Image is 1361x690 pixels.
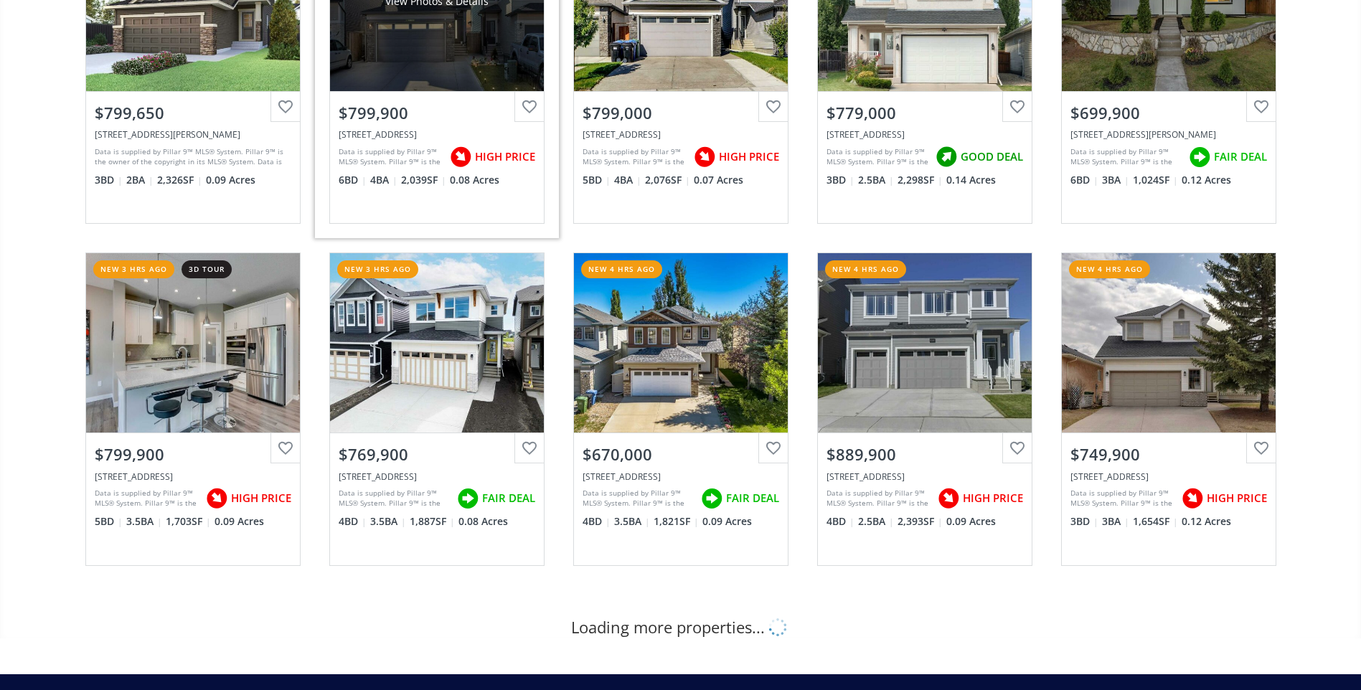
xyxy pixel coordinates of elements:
div: $799,900 [339,102,535,124]
div: $799,000 [583,102,779,124]
span: FAIR DEAL [1214,149,1267,164]
span: 2 BA [126,173,154,187]
span: 5 BD [95,514,123,529]
div: 153 Walgrove Terrace SE, Calgary, AB T2X 4E6 [95,471,291,483]
img: rating icon [690,143,719,171]
span: 3 BD [827,173,854,187]
div: 99 Savanna Way NE, Calgary, AB T3J 0Y6 [583,128,779,141]
span: 1,654 SF [1133,514,1178,529]
div: 114 Yorkville Street SW, Calgary, AB T2X5B4 [827,471,1023,483]
img: rating icon [934,484,963,513]
span: 0.12 Acres [1182,514,1231,529]
div: 164 Scripps Landing NW, Calgary, AB T3L 1W1 [1070,471,1267,483]
span: 4 BA [614,173,641,187]
a: new 3 hrs ago$769,900[STREET_ADDRESS]Data is supplied by Pillar 9™ MLS® System. Pillar 9™ is the ... [315,238,559,580]
span: 2,326 SF [157,173,202,187]
span: 5 BD [583,173,611,187]
img: rating icon [932,143,961,171]
div: $699,900 [1070,102,1267,124]
img: rating icon [453,484,482,513]
span: 3 BD [95,173,123,187]
div: Data is supplied by Pillar 9™ MLS® System. Pillar 9™ is the owner of the copyright in its MLS® Sy... [339,146,443,168]
a: new 3 hrs ago3d tour$799,900[STREET_ADDRESS]Data is supplied by Pillar 9™ MLS® System. Pillar 9™ ... [71,238,315,580]
span: 3 BD [1070,514,1098,529]
span: 1,703 SF [166,514,211,529]
span: 3 BA [1102,514,1129,529]
span: 3.5 BA [126,514,162,529]
span: 4 BD [339,514,367,529]
div: Loading more properties... [571,616,791,638]
span: 0.09 Acres [946,514,996,529]
span: 4 BA [370,173,397,187]
span: 2,076 SF [645,173,690,187]
img: rating icon [697,484,726,513]
span: 0.08 Acres [458,514,508,529]
span: 4 BD [827,514,854,529]
span: 1,024 SF [1133,173,1178,187]
div: $749,900 [1070,443,1267,465]
span: 0.09 Acres [702,514,752,529]
div: Data is supplied by Pillar 9™ MLS® System. Pillar 9™ is the owner of the copyright in its MLS® Sy... [1070,146,1182,168]
img: rating icon [1185,143,1214,171]
div: Data is supplied by Pillar 9™ MLS® System. Pillar 9™ is the owner of the copyright in its MLS® Sy... [95,146,288,168]
div: 115 Savanna Way, Calgary, AB T3J 0Y6 [339,128,535,141]
a: new 4 hrs ago$749,900[STREET_ADDRESS]Data is supplied by Pillar 9™ MLS® System. Pillar 9™ is the ... [1047,238,1291,580]
span: HIGH PRICE [475,149,535,164]
span: 2,039 SF [401,173,446,187]
div: 5242 Thomas Street NE, Calgary, AB T2K 3V7 [1070,128,1267,141]
span: 1,887 SF [410,514,455,529]
div: $769,900 [339,443,535,465]
div: Data is supplied by Pillar 9™ MLS® System. Pillar 9™ is the owner of the copyright in its MLS® Sy... [583,146,687,168]
img: rating icon [1178,484,1207,513]
div: Data is supplied by Pillar 9™ MLS® System. Pillar 9™ is the owner of the copyright in its MLS® Sy... [827,488,931,509]
span: 3.5 BA [370,514,406,529]
div: Data is supplied by Pillar 9™ MLS® System. Pillar 9™ is the owner of the copyright in its MLS® Sy... [583,488,694,509]
span: 3 BA [1102,173,1129,187]
span: 3.5 BA [614,514,650,529]
span: HIGH PRICE [1207,491,1267,506]
div: Data is supplied by Pillar 9™ MLS® System. Pillar 9™ is the owner of the copyright in its MLS® Sy... [827,146,928,168]
div: 186 Everstone Drive SW, Calgary, AB T2Y 4V1 [583,471,779,483]
div: $779,000 [827,102,1023,124]
span: FAIR DEAL [726,491,779,506]
div: $799,650 [95,102,291,124]
div: Data is supplied by Pillar 9™ MLS® System. Pillar 9™ is the owner of the copyright in its MLS® Sy... [95,488,199,509]
span: 0.08 Acres [450,173,499,187]
span: 0.12 Acres [1182,173,1231,187]
span: 2.5 BA [858,173,894,187]
span: 6 BD [1070,173,1098,187]
span: HIGH PRICE [719,149,779,164]
div: $670,000 [583,443,779,465]
div: Data is supplied by Pillar 9™ MLS® System. Pillar 9™ is the owner of the copyright in its MLS® Sy... [339,488,450,509]
span: 0.09 Acres [215,514,264,529]
img: rating icon [446,143,475,171]
span: 2,393 SF [898,514,943,529]
span: 2,298 SF [898,173,943,187]
div: 35 Valley Stream Manor NW, Calgary, AB T3B 5W9 [827,128,1023,141]
a: new 4 hrs ago$670,000[STREET_ADDRESS]Data is supplied by Pillar 9™ MLS® System. Pillar 9™ is the ... [559,238,803,580]
div: 152 Hotchkiss Common SE, Calgary, AB T3S0J5 [95,128,291,141]
div: Data is supplied by Pillar 9™ MLS® System. Pillar 9™ is the owner of the copyright in its MLS® Sy... [1070,488,1174,509]
span: 0.14 Acres [946,173,996,187]
span: 1,821 SF [654,514,699,529]
span: 0.09 Acres [206,173,255,187]
div: 143 Creekstone Circle SW, Calgary, AB T2X 5E1 [339,471,535,483]
div: $799,900 [95,443,291,465]
span: 2.5 BA [858,514,894,529]
span: HIGH PRICE [231,491,291,506]
img: rating icon [202,484,231,513]
span: 6 BD [339,173,367,187]
span: GOOD DEAL [961,149,1023,164]
span: FAIR DEAL [482,491,535,506]
a: new 4 hrs ago$889,900[STREET_ADDRESS]Data is supplied by Pillar 9™ MLS® System. Pillar 9™ is the ... [803,238,1047,580]
span: 0.07 Acres [694,173,743,187]
span: HIGH PRICE [963,491,1023,506]
span: 4 BD [583,514,611,529]
div: $889,900 [827,443,1023,465]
